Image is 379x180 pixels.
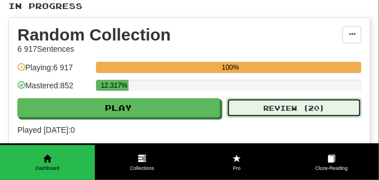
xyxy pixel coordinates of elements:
[17,98,220,118] button: Play
[8,1,371,12] p: In Progress
[99,62,362,73] div: 100%
[17,80,90,98] div: Mastered: 852
[17,124,362,136] span: Played [DATE]: 0
[227,98,362,118] button: Review (20)
[17,43,343,55] div: 6 917 Sentences
[17,26,343,43] div: Random Collection
[17,62,90,80] div: Playing: 6 917
[95,165,190,172] span: Collections
[284,165,379,172] span: Cloze-Reading
[99,80,129,91] div: 12.317%
[190,165,285,172] span: Pro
